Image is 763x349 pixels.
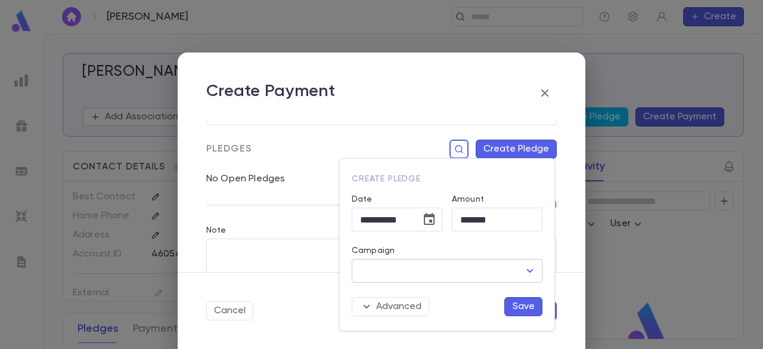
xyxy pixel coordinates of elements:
[504,297,542,316] button: Save
[352,194,442,204] label: Date
[417,208,441,231] button: Choose date, selected date is Jul 30, 2025
[352,297,429,316] button: Advanced
[352,246,395,255] label: Campaign
[352,175,421,183] span: Create Pledge
[452,194,484,204] label: Amount
[522,262,538,279] button: Open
